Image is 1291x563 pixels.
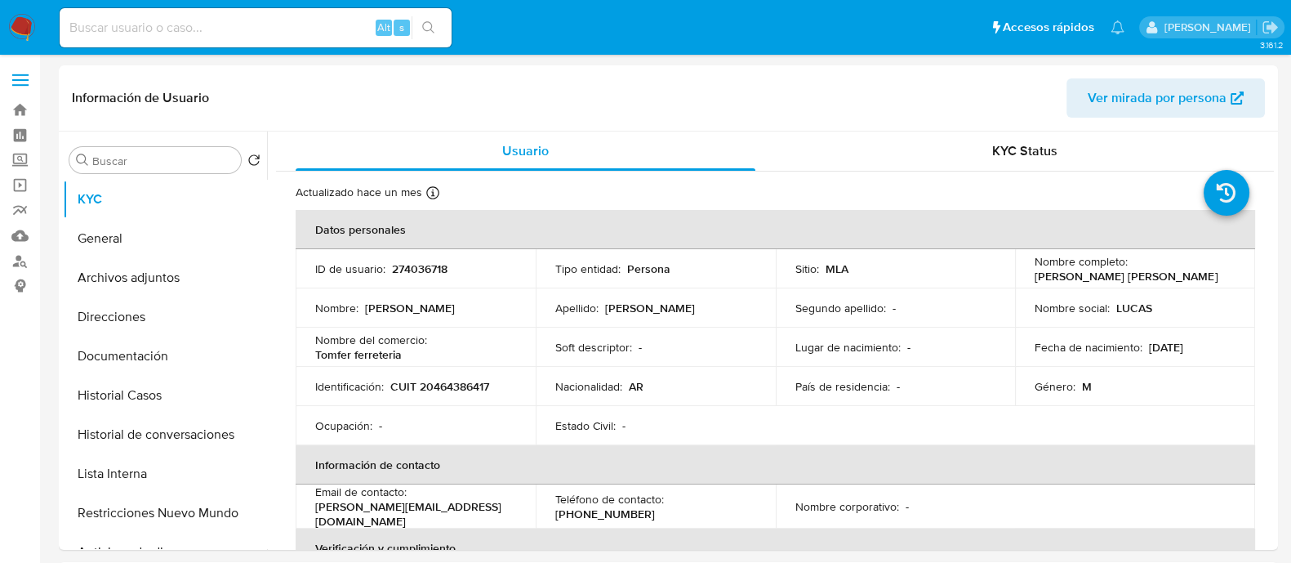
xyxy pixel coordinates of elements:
p: - [639,340,642,355]
a: Salir [1262,19,1279,36]
p: ID de usuario : [315,261,385,276]
p: Actualizado hace un mes [296,185,422,200]
p: [PHONE_NUMBER] [555,507,655,521]
button: Historial Casos [63,376,267,415]
p: Nombre : [315,301,358,315]
p: Lugar de nacimiento : [795,340,901,355]
p: - [906,499,909,514]
p: Segundo apellido : [795,301,886,315]
p: Nombre corporativo : [795,499,899,514]
button: search-icon [412,16,445,39]
span: Usuario [502,141,549,160]
p: milagros.cisterna@mercadolibre.com [1164,20,1256,35]
p: Tipo entidad : [555,261,621,276]
p: [DATE] [1149,340,1183,355]
p: Nombre del comercio : [315,333,427,347]
span: KYC Status [992,141,1057,160]
p: Tomfer ferreteria [315,347,402,362]
p: Nombre completo : [1035,254,1128,269]
input: Buscar usuario o caso... [60,17,452,38]
p: Nombre social : [1035,301,1110,315]
p: Nacionalidad : [555,379,622,394]
p: Identificación : [315,379,384,394]
a: Notificaciones [1111,20,1124,34]
p: - [893,301,896,315]
button: Volver al orden por defecto [247,154,260,172]
input: Buscar [92,154,234,168]
p: Género : [1035,379,1075,394]
button: Restricciones Nuevo Mundo [63,494,267,533]
p: - [379,418,382,433]
button: Lista Interna [63,454,267,494]
p: Sitio : [795,261,819,276]
p: Apellido : [555,301,599,315]
h1: Información de Usuario [72,90,209,106]
button: Historial de conversaciones [63,415,267,454]
p: LUCAS [1116,301,1152,315]
span: Alt [377,20,390,35]
p: MLA [826,261,848,276]
span: Accesos rápidos [1003,19,1094,36]
p: Ocupación : [315,418,372,433]
th: Datos personales [296,210,1255,249]
p: Estado Civil : [555,418,616,433]
p: [PERSON_NAME] [PERSON_NAME] [1035,269,1218,284]
th: Información de contacto [296,445,1255,485]
p: - [897,379,900,394]
p: [PERSON_NAME][EMAIL_ADDRESS][DOMAIN_NAME] [315,499,510,529]
button: Buscar [76,154,89,167]
p: 274036718 [392,261,447,276]
p: CUIT 20464386417 [390,379,489,394]
span: s [399,20,404,35]
p: Teléfono de contacto : [555,492,664,507]
p: - [622,418,625,433]
button: Ver mirada por persona [1066,78,1265,118]
p: M [1082,379,1092,394]
p: Persona [627,261,670,276]
p: AR [629,379,643,394]
button: Documentación [63,337,267,376]
p: [PERSON_NAME] [365,301,455,315]
button: Archivos adjuntos [63,258,267,297]
p: [PERSON_NAME] [605,301,695,315]
p: País de residencia : [795,379,890,394]
p: Soft descriptor : [555,340,632,355]
button: KYC [63,180,267,219]
span: Ver mirada por persona [1088,78,1226,118]
button: General [63,219,267,258]
button: Direcciones [63,297,267,337]
p: - [907,340,910,355]
p: Email de contacto : [315,485,407,499]
p: Fecha de nacimiento : [1035,340,1142,355]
